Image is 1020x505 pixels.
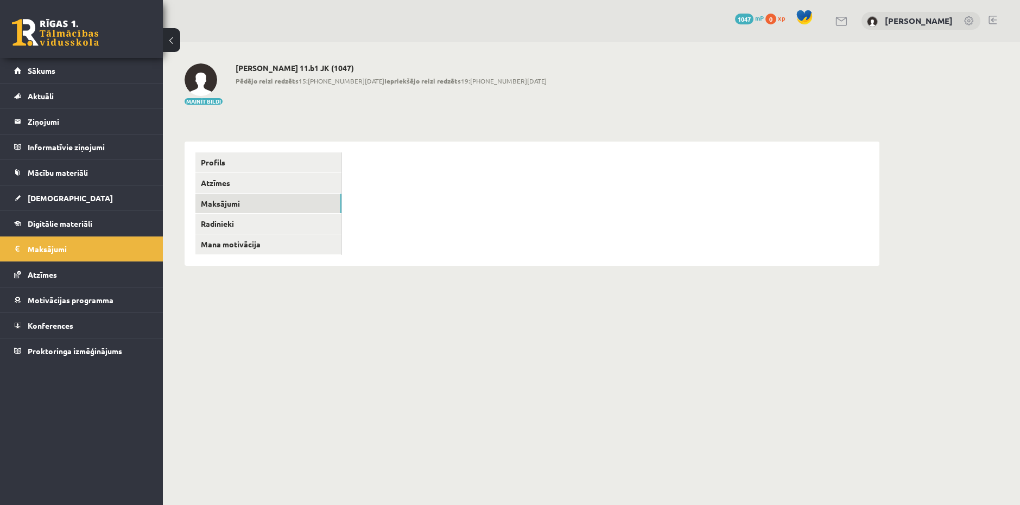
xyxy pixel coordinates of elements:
[28,295,113,305] span: Motivācijas programma
[735,14,764,22] a: 1047 mP
[236,63,547,73] h2: [PERSON_NAME] 11.b1 JK (1047)
[12,19,99,46] a: Rīgas 1. Tālmācības vidusskola
[28,321,73,330] span: Konferences
[185,98,223,105] button: Mainīt bildi
[28,91,54,101] span: Aktuāli
[14,211,149,236] a: Digitālie materiāli
[28,168,88,177] span: Mācību materiāli
[195,194,341,214] a: Maksājumi
[755,14,764,22] span: mP
[28,135,149,159] legend: Informatīvie ziņojumi
[14,338,149,363] a: Proktoringa izmēģinājums
[28,346,122,356] span: Proktoringa izmēģinājums
[195,152,341,172] a: Profils
[28,66,55,75] span: Sākums
[195,234,341,254] a: Mana motivācija
[28,109,149,134] legend: Ziņojumi
[195,173,341,193] a: Atzīmes
[14,313,149,338] a: Konferences
[867,16,878,27] img: Aleksis Āboliņš
[735,14,753,24] span: 1047
[236,76,299,85] b: Pēdējo reizi redzēts
[14,160,149,185] a: Mācību materiāli
[765,14,776,24] span: 0
[765,14,790,22] a: 0 xp
[195,214,341,234] a: Radinieki
[185,63,217,96] img: Aleksis Āboliņš
[14,236,149,261] a: Maksājumi
[28,236,149,261] legend: Maksājumi
[14,262,149,287] a: Atzīmes
[14,287,149,312] a: Motivācijas programma
[14,109,149,134] a: Ziņojumi
[384,76,461,85] b: Iepriekšējo reizi redzēts
[14,58,149,83] a: Sākums
[236,76,547,86] span: 15:[PHONE_NUMBER][DATE] 19:[PHONE_NUMBER][DATE]
[885,15,953,26] a: [PERSON_NAME]
[778,14,785,22] span: xp
[14,186,149,210] a: [DEMOGRAPHIC_DATA]
[14,135,149,159] a: Informatīvie ziņojumi
[28,270,57,279] span: Atzīmes
[14,84,149,108] a: Aktuāli
[28,219,92,228] span: Digitālie materiāli
[28,193,113,203] span: [DEMOGRAPHIC_DATA]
